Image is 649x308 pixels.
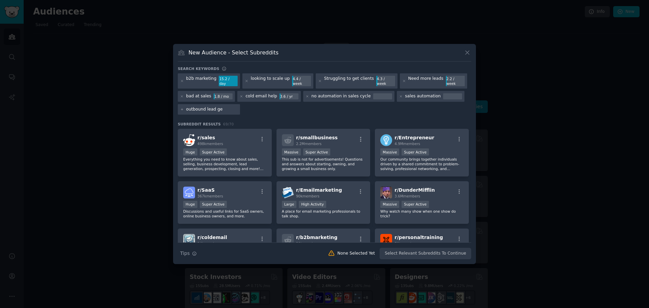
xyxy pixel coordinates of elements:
span: 367k members [197,194,223,198]
p: Our community brings together individuals driven by a shared commitment to problem-solving, profe... [380,157,463,171]
div: High Activity [299,201,326,208]
div: 4.4 / week [292,76,311,87]
div: None Selected Yet [337,251,375,257]
div: Super Active [402,148,429,156]
div: 1.8 / mo [214,93,233,99]
span: r/ Emailmarketing [296,187,342,193]
img: DunderMifflin [380,187,392,198]
span: r/ SaaS [197,187,215,193]
span: r/ sales [197,135,215,140]
span: r/ DunderMifflin [394,187,435,193]
button: Tips [178,247,199,259]
div: Massive [380,201,399,208]
div: Struggling to get clients [324,76,374,87]
div: Super Active [200,201,227,208]
img: Emailmarketing [282,187,294,198]
span: 2.2M members [296,142,322,146]
span: 69 / 70 [223,122,234,126]
span: r/ Entrepreneur [394,135,434,140]
div: 2.2 / week [446,76,465,87]
div: Massive [282,148,301,156]
span: Tips [180,250,190,257]
img: SaaS [183,187,195,198]
input: New Keyword [186,106,238,113]
div: Large [282,201,297,208]
p: A place for email marketing professionals to talk shop. [282,209,365,218]
div: bad at sales [186,93,211,99]
div: no automation in sales cycle [311,93,370,99]
div: Need more leads [408,76,443,87]
div: cold email help [245,93,277,99]
span: 90k members [296,194,319,198]
p: Everything you need to know about sales, selling, business development, lead generation, prospect... [183,157,266,171]
span: Subreddit Results [178,122,221,126]
span: 70k members [394,241,418,245]
p: Why watch many show when one show do trick? [380,209,463,218]
img: sales [183,134,195,146]
div: 15.2 / day [219,76,238,87]
span: 3.6M members [394,194,420,198]
p: Discussions and useful links for SaaS owners, online business owners, and more. [183,209,266,218]
div: Massive [380,148,399,156]
span: 4.9M members [394,142,420,146]
img: coldemail [183,234,195,246]
span: 498k members [197,142,223,146]
div: Super Active [402,201,429,208]
div: Super Active [303,148,331,156]
span: r/ b2bmarketing [296,235,338,240]
span: r/ smallbusiness [296,135,338,140]
h3: Search keywords [178,66,219,71]
h3: New Audience - Select Subreddits [189,49,279,56]
div: 4.3 / week [376,76,395,87]
div: Huge [183,201,197,208]
span: r/ personaltraining [394,235,443,240]
div: Super Active [200,148,227,156]
p: This sub is not for advertisements! Questions and answers about starting, owning, and growing a s... [282,157,365,171]
div: Huge [183,148,197,156]
span: 30k members [296,241,319,245]
span: r/ coldemail [197,235,227,240]
img: Entrepreneur [380,134,392,146]
div: b2b marketing [186,76,217,87]
div: 3.6 / yr [280,93,298,99]
span: 24k members [197,241,221,245]
div: looking to scale up [251,76,290,87]
div: sales automation [405,93,441,99]
img: personaltraining [380,234,392,246]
